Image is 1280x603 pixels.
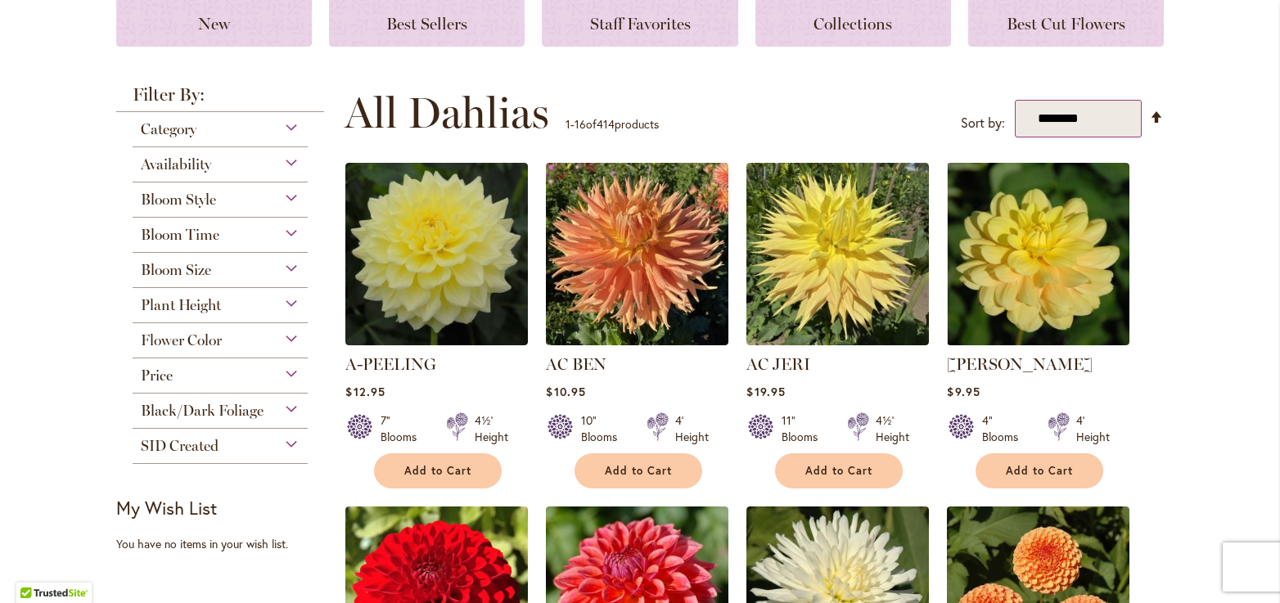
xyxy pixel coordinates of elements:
[381,412,426,445] div: 7" Blooms
[116,536,335,552] div: You have no items in your wish list.
[1076,412,1110,445] div: 4' Height
[141,331,222,349] span: Flower Color
[1007,14,1125,34] span: Best Cut Flowers
[475,412,508,445] div: 4½' Height
[782,412,827,445] div: 11" Blooms
[1006,464,1073,478] span: Add to Cart
[345,384,385,399] span: $12.95
[876,412,909,445] div: 4½' Height
[116,86,324,112] strong: Filter By:
[566,116,570,132] span: 1
[345,354,436,374] a: A-PEELING
[116,496,217,520] strong: My Wish List
[12,545,58,591] iframe: Launch Accessibility Center
[961,108,1005,138] label: Sort by:
[575,116,586,132] span: 16
[198,14,230,34] span: New
[947,333,1129,349] a: AHOY MATEY
[597,116,615,132] span: 414
[345,163,528,345] img: A-Peeling
[546,333,728,349] a: AC BEN
[947,384,980,399] span: $9.95
[345,333,528,349] a: A-Peeling
[590,14,691,34] span: Staff Favorites
[141,120,196,138] span: Category
[746,354,810,374] a: AC JERI
[575,453,702,488] button: Add to Cart
[374,453,502,488] button: Add to Cart
[404,464,471,478] span: Add to Cart
[947,354,1093,374] a: [PERSON_NAME]
[141,402,264,420] span: Black/Dark Foliage
[605,464,672,478] span: Add to Cart
[746,163,929,345] img: AC Jeri
[775,453,903,488] button: Add to Cart
[746,384,785,399] span: $19.95
[546,163,728,345] img: AC BEN
[746,333,929,349] a: AC Jeri
[345,88,549,137] span: All Dahlias
[982,412,1028,445] div: 4" Blooms
[976,453,1103,488] button: Add to Cart
[546,354,606,374] a: AC BEN
[814,14,892,34] span: Collections
[141,226,219,244] span: Bloom Time
[581,412,627,445] div: 10" Blooms
[566,111,659,137] p: - of products
[675,412,709,445] div: 4' Height
[141,367,173,385] span: Price
[805,464,872,478] span: Add to Cart
[546,384,585,399] span: $10.95
[141,155,211,173] span: Availability
[141,191,216,209] span: Bloom Style
[141,296,221,314] span: Plant Height
[141,261,211,279] span: Bloom Size
[141,437,219,455] span: SID Created
[386,14,467,34] span: Best Sellers
[947,163,1129,345] img: AHOY MATEY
